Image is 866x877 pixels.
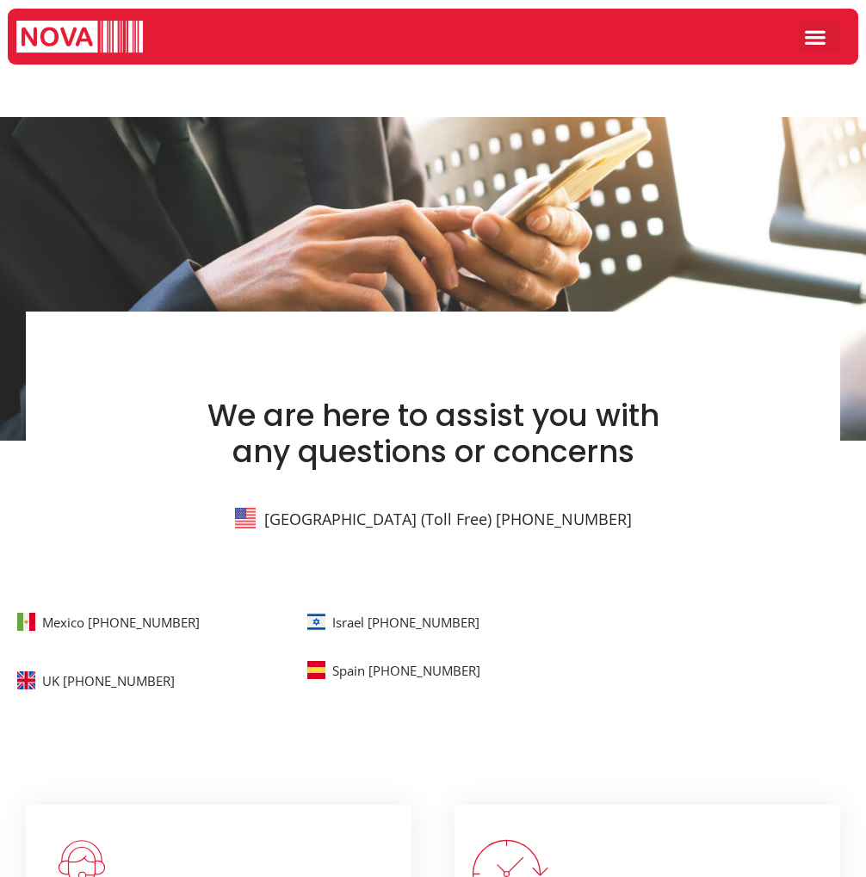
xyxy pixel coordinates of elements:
a: Spain [PHONE_NUMBER] [332,662,480,679]
img: logo white [16,21,143,56]
div: Menu Toggle [799,20,841,53]
h1: We are here to assist you with any questions or concerns [183,398,683,470]
a: Israel [PHONE_NUMBER] [332,614,479,631]
a: UK [PHONE_NUMBER] [42,672,175,689]
a: [GEOGRAPHIC_DATA] (Toll Free) [PHONE_NUMBER] [264,509,632,529]
a: Mexico [PHONE_NUMBER] [42,614,200,631]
